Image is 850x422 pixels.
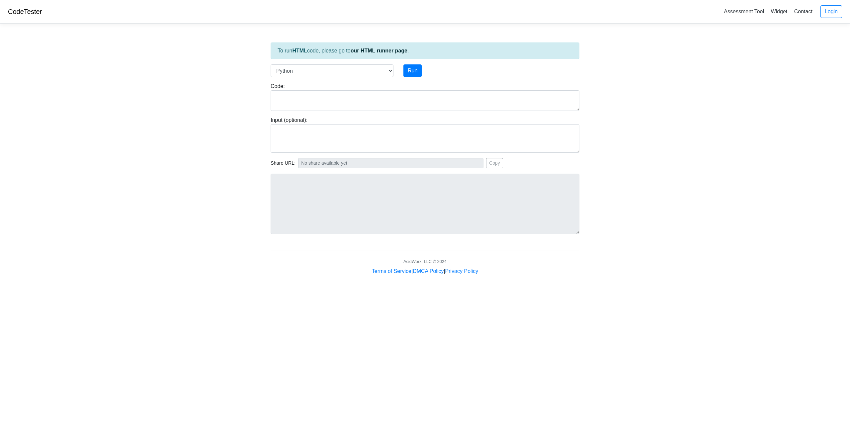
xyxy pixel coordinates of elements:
a: DMCA Policy [413,268,444,274]
div: AcidWorx, LLC © 2024 [403,258,447,265]
a: Terms of Service [372,268,411,274]
a: Privacy Policy [445,268,478,274]
input: No share available yet [298,158,483,168]
a: Login [820,5,842,18]
button: Run [403,64,422,77]
a: our HTML runner page [351,48,407,53]
a: Assessment Tool [721,6,767,17]
div: | | [372,267,478,275]
div: Input (optional): [266,116,584,153]
span: Share URL: [271,160,296,167]
a: CodeTester [8,8,42,15]
a: Widget [768,6,790,17]
button: Copy [486,158,503,168]
a: Contact [792,6,815,17]
div: Code: [266,82,584,111]
div: To run code, please go to . [271,42,579,59]
strong: HTML [292,48,307,53]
